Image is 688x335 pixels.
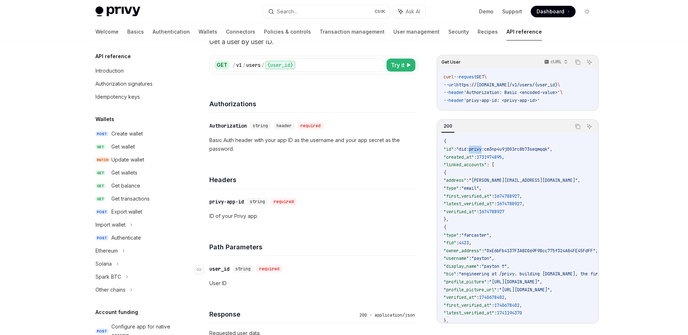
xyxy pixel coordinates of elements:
[111,155,144,164] div: Update wallet
[557,82,560,88] span: \
[153,23,190,40] a: Authentication
[111,207,142,216] div: Export wallet
[479,209,504,215] span: 1674788927
[209,99,418,109] h4: Authorizations
[551,59,562,65] p: cURL
[95,115,114,124] h5: Wallets
[537,8,564,15] span: Dashboard
[502,8,522,15] a: Support
[209,212,418,220] p: ID of your Privy app.
[573,122,582,131] button: Copy the contents from the code block
[406,8,420,15] span: Ask AI
[550,287,552,293] span: ,
[477,154,502,160] span: 1731974895
[492,255,494,261] span: ,
[444,209,477,215] span: "verified_at"
[456,82,557,88] span: https://[DOMAIN_NAME]/v1/users/{user_id}
[484,74,487,80] span: \
[90,166,182,179] a: GETGet wallets
[235,266,251,272] span: string
[477,209,479,215] span: :
[487,279,489,285] span: :
[95,7,140,17] img: light logo
[111,168,137,177] div: Get wallets
[444,154,474,160] span: "created_at"
[454,74,477,80] span: --request
[487,162,494,168] span: : [
[492,193,494,199] span: :
[226,23,255,40] a: Connectors
[454,146,456,152] span: :
[111,194,150,203] div: Get transactions
[111,129,143,138] div: Create wallet
[209,265,230,272] div: user_id
[277,123,292,129] span: header
[469,177,578,183] span: "[PERSON_NAME][EMAIL_ADDRESS][DOMAIN_NAME]"
[444,302,492,308] span: "first_verified_at"
[95,52,131,61] h5: API reference
[489,279,540,285] span: "[URL][DOMAIN_NAME]"
[585,122,594,131] button: Ask AI
[90,77,182,90] a: Authorization signatures
[502,154,504,160] span: ,
[444,310,494,316] span: "latest_verified_at"
[444,216,449,222] span: },
[464,90,560,95] span: 'Authorization: Basic <encoded-value>'
[471,255,492,261] span: "payton"
[444,279,487,285] span: "profile_picture"
[477,295,479,300] span: :
[95,308,138,317] h5: Account funding
[456,240,459,246] span: :
[95,144,106,150] span: GET
[209,242,418,252] h4: Path Parameters
[444,263,479,269] span: "display_name"
[214,61,230,69] div: GET
[320,23,385,40] a: Transaction management
[578,177,580,183] span: ,
[497,310,522,316] span: 1741194370
[441,122,454,130] div: 200
[127,23,144,40] a: Basics
[459,232,461,238] span: :
[209,175,418,185] h4: Headers
[95,220,125,229] div: Import wallet
[265,61,295,69] div: {user_id}
[448,23,469,40] a: Security
[494,310,497,316] span: :
[507,263,509,269] span: ,
[90,192,182,205] a: GETGet transactions
[444,255,469,261] span: "username"
[444,224,446,230] span: {
[111,181,140,190] div: Get balance
[90,90,182,103] a: Idempotency keys
[479,8,493,15] a: Demo
[271,198,297,205] div: required
[464,98,540,103] span: 'privy-app-id: <privy-app-id>'
[90,140,182,153] a: GETGet wallet
[277,7,297,16] div: Search...
[479,185,482,191] span: ,
[469,255,471,261] span: :
[444,146,454,152] span: "id"
[479,263,482,269] span: :
[444,177,466,183] span: "address"
[90,179,182,192] a: GETGet balance
[261,61,264,69] div: /
[95,157,110,163] span: PATCH
[209,37,418,47] p: Get a user by user ID.
[95,66,124,75] div: Introduction
[444,248,482,254] span: "owner_address"
[466,177,469,183] span: :
[494,302,520,308] span: 1740678402
[95,183,106,189] span: GET
[482,263,507,269] span: "payton ↑"
[444,82,456,88] span: --url
[444,162,487,168] span: "linked_accounts"
[90,205,182,218] a: POSTExport wallet
[444,170,446,176] span: {
[477,74,484,80] span: GET
[489,232,492,238] span: ,
[356,312,418,319] div: 200 - application/json
[95,246,118,255] div: Ethereum
[256,265,282,272] div: required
